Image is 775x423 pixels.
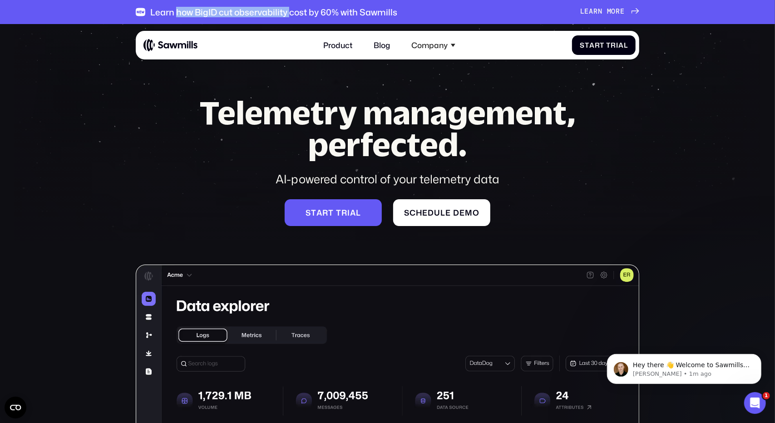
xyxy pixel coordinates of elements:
[410,208,416,217] span: c
[182,171,593,187] div: AI-powered control of your telemetry data
[593,335,775,398] iframe: Intercom notifications message
[368,34,396,55] a: Blog
[589,8,594,16] span: a
[585,41,589,49] span: t
[440,208,445,217] span: l
[356,208,361,217] span: l
[580,41,585,49] span: S
[580,8,639,16] a: Learnmore
[600,41,605,49] span: t
[328,208,334,217] span: t
[611,41,616,49] span: r
[150,7,397,17] div: Learn how BigID cut observability cost by 60% with Sawmills
[616,41,618,49] span: i
[453,208,459,217] span: d
[744,392,766,414] iframe: Intercom live chat
[465,208,473,217] span: m
[618,41,624,49] span: a
[572,35,635,55] a: StartTrial
[624,41,628,49] span: l
[585,8,589,16] span: e
[616,8,621,16] span: r
[306,208,311,217] span: S
[318,34,359,55] a: Product
[341,208,347,217] span: r
[350,208,356,217] span: a
[763,392,770,399] span: 1
[445,208,451,217] span: e
[593,8,598,16] span: r
[322,208,328,217] span: r
[606,41,611,49] span: T
[473,208,479,217] span: o
[422,208,428,217] span: e
[595,41,600,49] span: r
[411,40,448,49] div: Company
[336,208,341,217] span: t
[393,199,490,226] a: Scheduledemo
[285,199,381,226] a: Starttrial
[580,8,585,16] span: L
[459,208,465,217] span: e
[620,8,625,16] span: e
[316,208,322,217] span: a
[347,208,350,217] span: i
[5,397,26,418] button: Open CMP widget
[589,41,595,49] span: a
[612,8,616,16] span: o
[416,208,422,217] span: h
[428,208,434,217] span: d
[406,34,461,55] div: Company
[434,208,440,217] span: u
[607,8,612,16] span: m
[182,97,593,159] h1: Telemetry management, perfected.
[598,8,602,16] span: n
[404,208,410,217] span: S
[311,208,316,217] span: t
